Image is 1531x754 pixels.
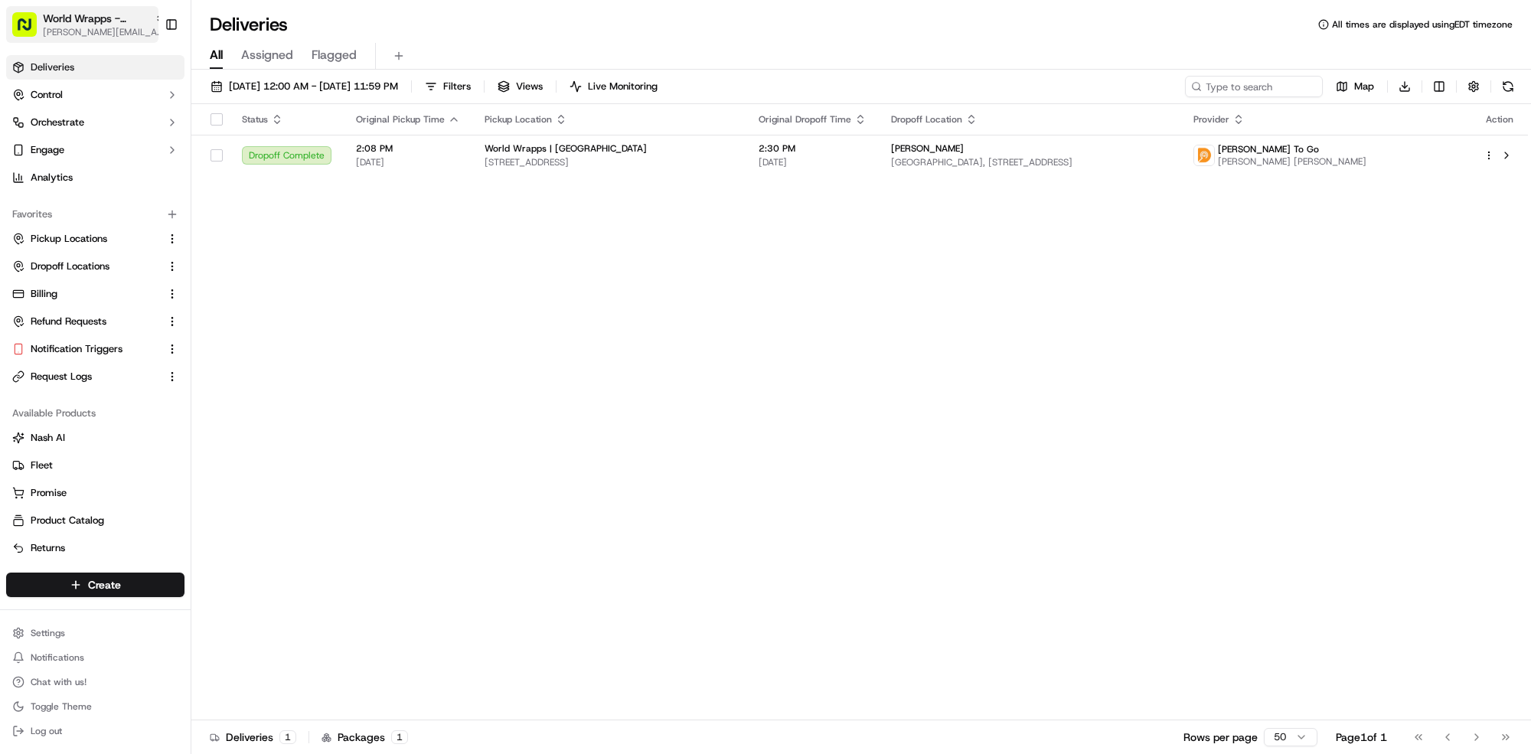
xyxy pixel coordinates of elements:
span: Analytics [31,171,73,184]
button: World Wrapps - [GEOGRAPHIC_DATA][PERSON_NAME][EMAIL_ADDRESS][DOMAIN_NAME] [6,6,158,43]
div: Page 1 of 1 [1336,730,1387,745]
button: Toggle Theme [6,696,184,717]
button: Create [6,573,184,597]
div: Deliveries [210,730,296,745]
button: Refund Requests [6,309,184,334]
span: Pylon [152,380,185,391]
span: [DATE] [356,156,460,168]
button: Log out [6,720,184,742]
div: 📗 [15,344,28,356]
span: Fleet [31,459,53,472]
button: See all [237,196,279,214]
input: Got a question? Start typing here... [40,99,276,115]
span: Deliveries [31,60,74,74]
div: 1 [391,730,408,744]
span: • [96,279,102,291]
span: Notifications [31,651,84,664]
button: Product Catalog [6,508,184,533]
span: Filters [443,80,471,93]
a: Refund Requests [12,315,160,328]
div: Available Products [6,401,184,426]
button: Chat with us! [6,671,184,693]
button: Dropoff Locations [6,254,184,279]
span: ezil cloma [47,279,93,291]
a: 📗Knowledge Base [9,336,123,364]
a: Powered byPylon [108,379,185,391]
span: Views [516,80,543,93]
span: Nash AI [31,431,65,445]
button: Live Monitoring [563,76,664,97]
span: 2:30 PM [759,142,867,155]
span: Chat with us! [31,676,87,688]
a: Fleet [12,459,178,472]
span: [PERSON_NAME] To Go [1218,143,1319,155]
button: Pickup Locations [6,227,184,251]
h1: Deliveries [210,12,288,37]
span: • [104,237,109,250]
img: Nash [15,15,46,46]
span: [DATE] 12:00 AM - [DATE] 11:59 PM [229,80,398,93]
span: Dropoff Locations [31,259,109,273]
span: Original Dropoff Time [759,113,851,126]
span: World Wrapps | [GEOGRAPHIC_DATA] [485,142,647,155]
a: Pickup Locations [12,232,160,246]
span: Request Logs [31,370,92,384]
span: Returns [31,541,65,555]
img: ezil cloma [15,264,40,289]
button: Start new chat [260,151,279,169]
a: Billing [12,287,160,301]
a: Product Catalog [12,514,178,527]
button: Returns [6,536,184,560]
div: Action [1484,113,1516,126]
div: Packages [322,730,408,745]
span: Flagged [312,46,357,64]
button: Notification Triggers [6,337,184,361]
span: Settings [31,627,65,639]
a: Analytics [6,165,184,190]
a: Dropoff Locations [12,259,160,273]
a: Deliveries [6,55,184,80]
div: We're available if you need us! [69,162,211,174]
button: Notifications [6,647,184,668]
span: Assigned [241,46,293,64]
a: Notification Triggers [12,342,160,356]
span: Promise [31,486,67,500]
button: Filters [418,76,478,97]
a: Nash AI [12,431,178,445]
img: nakirzaman [15,223,40,247]
span: Dropoff Location [891,113,962,126]
button: Orchestrate [6,110,184,135]
button: Nash AI [6,426,184,450]
img: ddtg_logo_v2.png [1194,145,1214,165]
a: Returns [12,541,178,555]
button: Fleet [6,453,184,478]
span: [DATE] [106,279,137,291]
button: [DATE] 12:00 AM - [DATE] 11:59 PM [204,76,405,97]
div: Start new chat [69,146,251,162]
span: Control [31,88,63,102]
span: Knowledge Base [31,342,117,357]
button: Promise [6,481,184,505]
button: Map [1329,76,1381,97]
span: Original Pickup Time [356,113,445,126]
span: Orchestrate [31,116,84,129]
span: API Documentation [145,342,246,357]
span: World Wrapps - [GEOGRAPHIC_DATA] [43,11,149,26]
a: Promise [12,486,178,500]
button: Control [6,83,184,107]
span: Map [1354,80,1374,93]
button: [PERSON_NAME][EMAIL_ADDRESS][DOMAIN_NAME] [43,26,165,38]
button: Billing [6,282,184,306]
span: Provider [1193,113,1229,126]
span: [PERSON_NAME] [PERSON_NAME] [1218,155,1366,168]
span: [STREET_ADDRESS] [485,156,734,168]
p: Rows per page [1183,730,1258,745]
span: Billing [31,287,57,301]
span: Status [242,113,268,126]
span: [DATE] [113,237,145,250]
button: Engage [6,138,184,162]
button: Request Logs [6,364,184,389]
input: Type to search [1185,76,1323,97]
div: 💻 [129,344,142,356]
button: Refresh [1497,76,1519,97]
